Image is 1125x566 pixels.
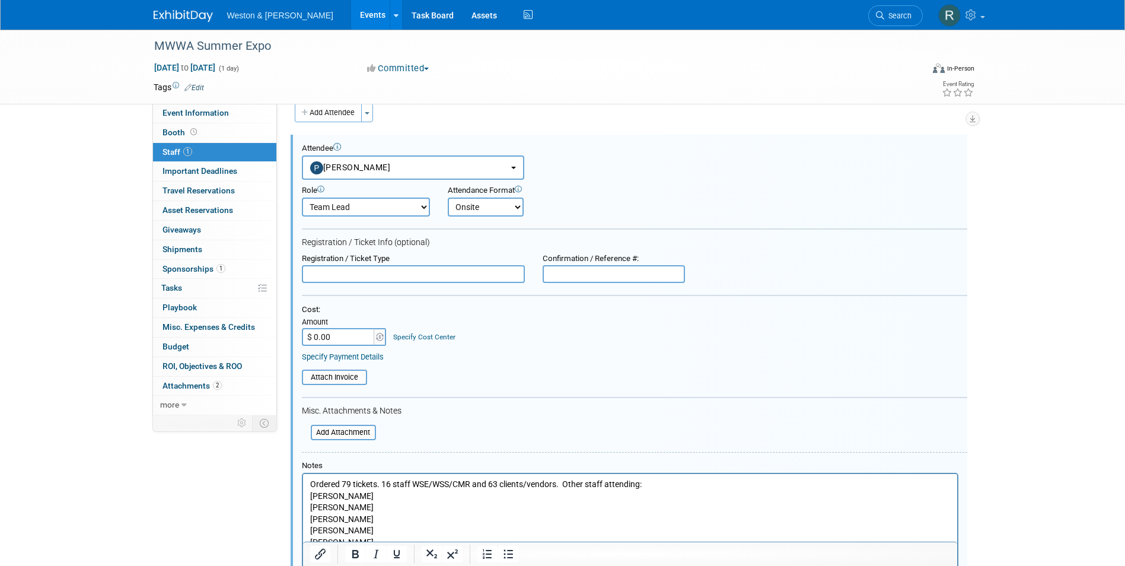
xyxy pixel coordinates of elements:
div: In-Person [946,64,974,73]
div: Misc. Attachments & Notes [302,406,967,416]
span: [DATE] [DATE] [154,62,216,73]
img: Format-Inperson.png [933,63,945,73]
button: Underline [387,546,407,562]
a: Booth [153,123,276,142]
td: Toggle Event Tabs [252,415,276,431]
a: ROI, Objectives & ROO [153,357,276,376]
div: Event Rating [942,81,974,87]
a: Sponsorships1 [153,260,276,279]
a: Shipments [153,240,276,259]
span: [PERSON_NAME] [310,163,391,172]
a: Misc. Expenses & Credits [153,318,276,337]
div: Cost: [302,305,967,315]
button: Insert/edit link [310,546,330,562]
span: to [179,63,190,72]
button: Committed [363,62,434,75]
button: Bullet list [498,546,518,562]
td: Personalize Event Tab Strip [232,415,253,431]
a: Attachments2 [153,377,276,396]
a: Giveaways [153,221,276,240]
a: Travel Reservations [153,182,276,201]
td: Tags [154,81,204,93]
div: Attendance Format [448,186,601,196]
a: Playbook [153,298,276,317]
button: Add Attendee [295,103,362,122]
div: Event Format [853,62,975,80]
span: Staff [162,147,192,157]
a: Specify Cost Center [393,333,455,341]
span: (1 day) [218,65,239,72]
span: 1 [216,264,225,273]
button: Superscript [442,546,463,562]
span: Important Deadlines [162,166,237,176]
a: Edit [184,84,204,92]
span: Booth [162,128,199,137]
span: Travel Reservations [162,186,235,195]
a: Tasks [153,279,276,298]
span: Asset Reservations [162,205,233,215]
div: Notes [302,461,958,471]
a: Important Deadlines [153,162,276,181]
img: Roberta Sinclair [938,4,961,27]
span: more [160,400,179,409]
button: Numbered list [477,546,498,562]
span: ROI, Objectives & ROO [162,361,242,371]
div: Role [302,186,430,196]
div: Confirmation / Reference #: [543,254,685,264]
a: Search [868,5,923,26]
a: Staff1 [153,143,276,162]
button: Subscript [422,546,442,562]
span: Booth not reserved yet [188,128,199,136]
span: 2 [213,381,222,390]
span: Weston & [PERSON_NAME] [227,11,333,20]
body: Rich Text Area. Press ALT-0 for help. [7,5,648,191]
span: Misc. Expenses & Credits [162,322,255,332]
a: Specify Payment Details [302,352,384,361]
a: more [153,396,276,415]
span: Attachments [162,381,222,390]
span: Search [884,11,912,20]
img: ExhibitDay [154,10,213,22]
span: 1 [183,147,192,156]
div: Amount [302,317,388,328]
div: Registration / Ticket Info (optional) [302,237,967,248]
span: Budget [162,342,189,351]
a: Asset Reservations [153,201,276,220]
span: Giveaways [162,225,201,234]
span: Sponsorships [162,264,225,274]
span: Event Information [162,108,229,117]
a: Event Information [153,104,276,123]
button: Italic [366,546,386,562]
span: Shipments [162,244,202,254]
div: Attendee [302,144,967,154]
button: Bold [345,546,365,562]
span: Playbook [162,303,197,312]
a: Budget [153,338,276,357]
p: Ordered 79 tickets. 16 staff WSE/WSS/CMR and 63 clients/vendors. Other staff attending: [PERSON_N... [7,5,648,191]
div: Registration / Ticket Type [302,254,525,264]
span: Tasks [161,283,182,292]
div: MWWA Summer Expo [150,36,905,57]
button: [PERSON_NAME] [302,155,524,180]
